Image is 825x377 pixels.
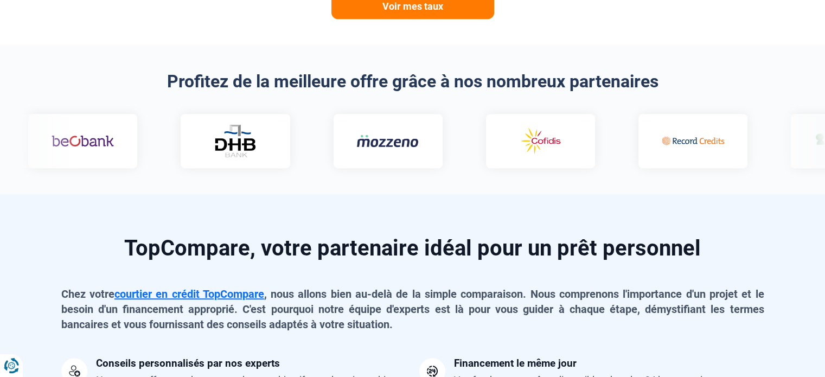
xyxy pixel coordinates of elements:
img: DHB Bank [92,124,135,157]
img: Cofidis [387,125,450,157]
h2: Profitez de la meilleure offre grâce à nos nombreux partenaires [61,71,764,92]
div: Financement le même jour [454,358,577,368]
h2: TopCompare, votre partenaire idéal pour un prêt personnel [61,238,764,259]
img: Alphacredit [692,131,754,150]
p: Chez votre , nous allons bien au-delà de la simple comparaison. Nous comprenons l'importance d'un... [61,286,764,332]
a: courtier en crédit TopCompare [114,287,264,301]
div: Conseils personnalisés par nos experts [96,358,280,368]
img: Mozzeno [234,134,297,148]
img: Record credits [540,125,602,157]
